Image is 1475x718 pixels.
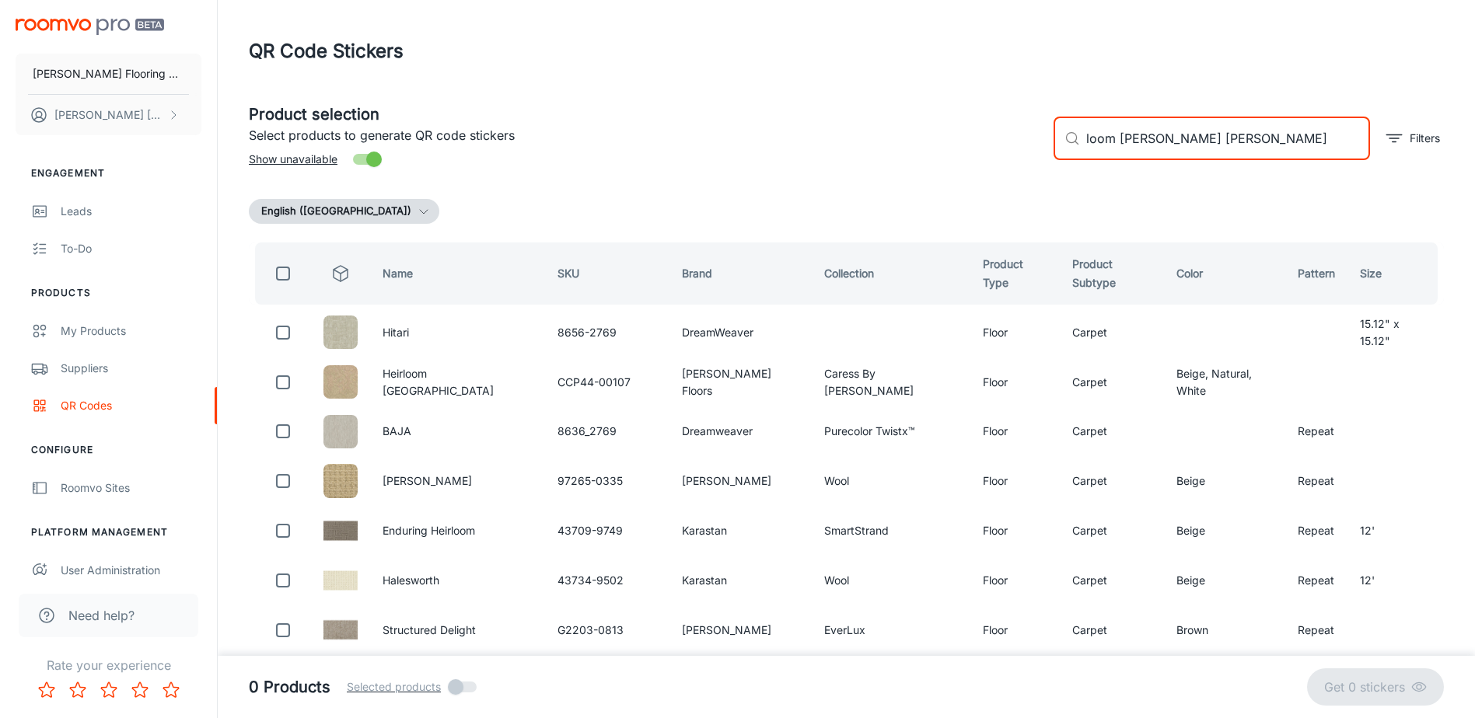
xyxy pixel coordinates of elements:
p: Select products to generate QR code stickers [249,126,1041,145]
td: Floor [970,509,1060,552]
td: [PERSON_NAME] [370,459,545,503]
td: 43734-9502 [545,559,669,602]
td: Heirloom [GEOGRAPHIC_DATA] [370,361,545,404]
td: CCP44-00107 [545,361,669,404]
th: Product Type [970,242,1060,305]
td: [PERSON_NAME] Floors [669,361,811,404]
td: 43709-9749 [545,509,669,552]
td: Floor [970,608,1060,652]
h5: 0 Products [249,675,330,699]
p: [PERSON_NAME] [PERSON_NAME] [54,106,164,124]
td: Repeat [1285,459,1347,503]
img: Roomvo PRO Beta [16,19,164,35]
div: Leads [61,203,201,220]
button: Rate 3 star [93,674,124,706]
td: Karastan [669,559,811,602]
div: User Administration [61,562,201,579]
h5: Product selection [249,103,1041,126]
button: Rate 2 star [62,674,93,706]
td: DreamWeaver [669,311,811,354]
td: Halesworth [370,559,545,602]
td: Carpet [1060,311,1164,354]
span: Selected products [347,678,441,695]
td: Floor [970,311,1060,354]
td: Carpet [1060,509,1164,552]
th: SKU [545,242,669,305]
th: Product Subtype [1060,242,1164,305]
td: Repeat [1285,608,1347,652]
td: Beige, Natural, White [1164,361,1285,404]
td: Repeat [1285,559,1347,602]
td: Floor [970,459,1060,503]
td: 97265-0335 [545,459,669,503]
td: Floor [970,410,1060,454]
td: Beige [1164,459,1285,503]
button: Rate 5 star [156,674,187,706]
span: Show unavailable [249,151,337,168]
td: Hitari [370,311,545,354]
input: Search by SKU, brand, collection... [1086,117,1370,160]
td: Carpet [1060,410,1164,454]
p: Rate your experience [12,656,204,674]
p: Filters [1410,130,1440,147]
div: To-do [61,240,201,257]
div: Suppliers [61,360,201,377]
td: BAJA [370,410,545,454]
td: Repeat [1285,509,1347,552]
div: Roomvo Sites [61,479,201,497]
td: Purecolor Twistx™ [812,410,971,454]
button: [PERSON_NAME] Flooring Stores - Bozeman [16,54,201,94]
td: 8636_2769 [545,410,669,454]
td: SmartStrand [812,509,971,552]
td: Carpet [1060,459,1164,503]
td: 12' [1347,559,1444,602]
button: Rate 1 star [31,674,62,706]
td: 15.12" x 15.12" [1347,311,1444,354]
td: Floor [970,559,1060,602]
td: EverLux [812,608,971,652]
td: Repeat [1285,410,1347,454]
div: My Products [61,322,201,340]
button: Rate 4 star [124,674,156,706]
button: [PERSON_NAME] [PERSON_NAME] [16,95,201,135]
td: Caress By [PERSON_NAME] [812,361,971,404]
th: Color [1164,242,1285,305]
td: Karastan [669,509,811,552]
td: 12' [1347,509,1444,552]
td: Floor [970,361,1060,404]
span: Need help? [68,606,135,625]
h1: QR Code Stickers [249,37,404,65]
td: [PERSON_NAME] [669,608,811,652]
td: Carpet [1060,559,1164,602]
div: QR Codes [61,397,201,414]
th: Collection [812,242,971,305]
button: filter [1382,126,1444,151]
td: Carpet [1060,608,1164,652]
td: Beige [1164,509,1285,552]
td: Dreamweaver [669,410,811,454]
td: 8656-2769 [545,311,669,354]
td: Wool [812,459,971,503]
th: Pattern [1285,242,1347,305]
td: Enduring Heirloom [370,509,545,552]
td: Carpet [1060,361,1164,404]
td: Structured Delight [370,608,545,652]
p: [PERSON_NAME] Flooring Stores - Bozeman [33,65,184,82]
td: Brown [1164,608,1285,652]
th: Brand [669,242,811,305]
th: Size [1347,242,1444,305]
td: Wool [812,559,971,602]
button: English ([GEOGRAPHIC_DATA]) [249,199,439,224]
td: [PERSON_NAME] [669,459,811,503]
td: G2203-0813 [545,608,669,652]
td: Beige [1164,559,1285,602]
th: Name [370,242,545,305]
